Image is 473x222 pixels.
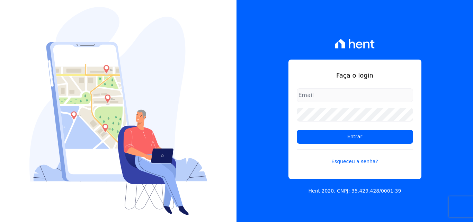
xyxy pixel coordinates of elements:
p: Hent 2020. CNPJ: 35.429.428/0001-39 [309,187,401,195]
img: Login [29,7,207,215]
h1: Faça o login [297,71,413,80]
a: Esqueceu a senha? [297,149,413,165]
input: Email [297,88,413,102]
input: Entrar [297,130,413,144]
